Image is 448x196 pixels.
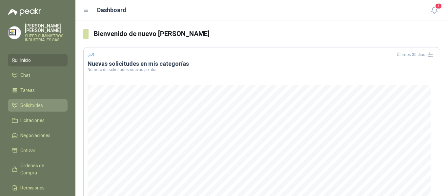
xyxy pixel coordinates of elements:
span: Solicitudes [20,102,43,109]
span: Inicio [20,57,31,64]
img: Logo peakr [8,8,41,16]
span: 1 [435,3,442,9]
span: Tareas [20,87,35,94]
a: Solicitudes [8,99,68,112]
span: Chat [20,72,30,79]
a: Órdenes de Compra [8,159,68,179]
span: Negociaciones [20,132,51,139]
span: Cotizar [20,147,35,154]
h3: Nuevas solicitudes en mis categorías [88,60,436,68]
img: Company Logo [8,27,21,39]
a: Tareas [8,84,68,97]
a: Chat [8,69,68,81]
h3: Bienvenido de nuevo [PERSON_NAME] [94,29,440,39]
p: SUPER SUMINISTROS INDUSTRIALES SAS [25,34,68,42]
h1: Dashboard [97,6,126,15]
span: Remisiones [20,184,45,191]
a: Negociaciones [8,129,68,142]
a: Inicio [8,54,68,66]
a: Cotizar [8,144,68,157]
span: Órdenes de Compra [20,162,61,176]
p: Número de solicitudes nuevas por día [88,68,436,72]
div: Últimos 30 días [397,49,436,60]
a: Remisiones [8,182,68,194]
button: 1 [428,5,440,16]
p: [PERSON_NAME] [PERSON_NAME] [25,24,68,33]
a: Licitaciones [8,114,68,127]
span: Licitaciones [20,117,45,124]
